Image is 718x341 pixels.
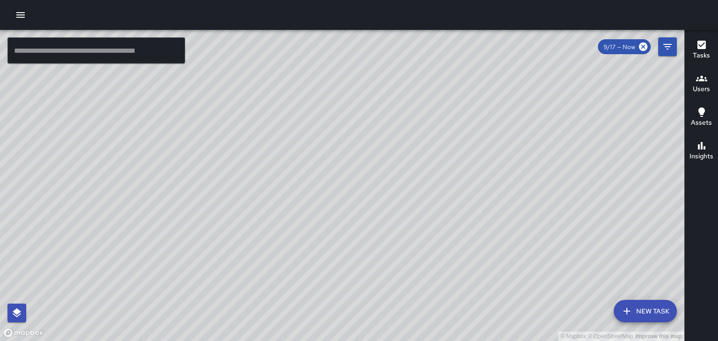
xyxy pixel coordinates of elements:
button: Users [685,67,718,101]
h6: Insights [689,151,713,162]
button: Assets [685,101,718,135]
div: 9/17 — Now [598,39,651,54]
button: Insights [685,135,718,168]
button: New Task [614,300,677,322]
span: 9/17 — Now [598,43,641,51]
h6: Tasks [693,50,710,61]
h6: Assets [691,118,712,128]
button: Tasks [685,34,718,67]
button: Filters [658,37,677,56]
h6: Users [693,84,710,94]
